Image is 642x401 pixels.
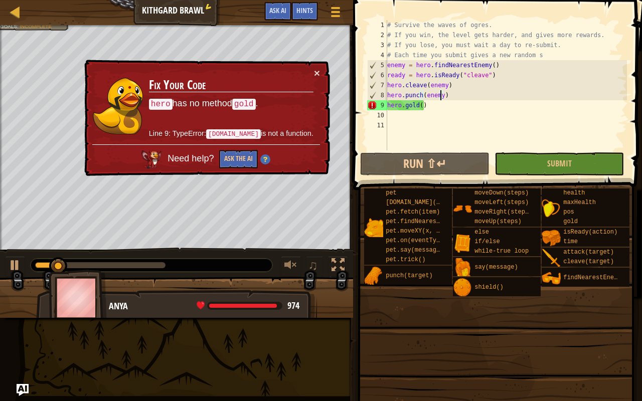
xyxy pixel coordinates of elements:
[367,30,387,40] div: 2
[367,120,387,130] div: 11
[495,152,624,175] button: Submit
[563,189,585,196] span: health
[547,158,572,169] span: Submit
[149,99,173,110] code: hero
[287,299,299,312] span: 974
[367,100,387,110] div: 9
[20,24,52,29] span: Incomplete
[386,199,458,206] span: [DOMAIN_NAME](enemy)
[328,256,348,277] button: Toggle fullscreen
[368,90,387,100] div: 8
[93,78,143,134] img: duck_okar.png
[474,209,532,216] span: moveRight(steps)
[149,78,313,92] h3: Fix Your Code
[542,249,561,268] img: portrait.png
[386,272,433,279] span: punch(target)
[5,256,25,277] button: Ctrl + P: Play
[474,199,529,206] span: moveLeft(steps)
[474,248,529,255] span: while-true loop
[109,300,307,313] div: Anya
[474,238,500,245] span: if/else
[232,99,256,110] code: gold
[386,189,397,196] span: pet
[206,129,261,139] code: [DOMAIN_NAME]
[197,301,299,310] div: health: 974 / 1025
[563,258,614,265] span: cleave(target)
[563,274,628,281] span: findNearestEnemy()
[386,228,443,235] span: pet.moveXY(x, y)
[360,152,490,175] button: Run ⇧↵
[367,40,387,50] div: 3
[306,256,323,277] button: ♫
[563,218,578,225] span: gold
[386,218,483,225] span: pet.findNearestByType(type)
[264,2,291,21] button: Ask AI
[17,24,20,29] span: :
[563,229,617,236] span: isReady(action)
[542,269,561,288] img: portrait.png
[453,199,472,218] img: portrait.png
[364,218,383,237] img: portrait.png
[368,80,387,90] div: 7
[367,110,387,120] div: 10
[386,256,425,263] span: pet.trick()
[542,199,561,218] img: portrait.png
[367,20,387,30] div: 1
[474,189,529,196] span: moveDown(steps)
[260,154,270,164] img: Hint
[364,267,383,286] img: portrait.png
[368,70,387,80] div: 6
[219,150,258,168] button: Ask the AI
[453,258,472,277] img: portrait.png
[542,229,561,248] img: portrait.png
[168,154,216,164] span: Need help?
[453,278,472,297] img: portrait.png
[563,199,596,206] span: maxHealth
[474,264,518,271] span: say(message)
[308,258,318,273] span: ♫
[269,6,286,15] span: Ask AI
[386,209,440,216] span: pet.fetch(item)
[386,237,479,244] span: pet.on(eventType, handler)
[474,218,522,225] span: moveUp(steps)
[563,209,574,216] span: pos
[474,229,489,236] span: else
[149,97,313,110] p: has no method .
[281,256,301,277] button: Adjust volume
[386,247,443,254] span: pet.say(message)
[49,270,107,325] img: thang_avatar_frame.png
[453,234,472,253] img: portrait.png
[368,60,387,70] div: 5
[149,128,313,139] p: Line 9: TypeError: is not a function.
[563,249,614,256] span: attack(target)
[474,284,504,291] span: shield()
[314,68,320,78] button: ×
[323,2,348,26] button: Show game menu
[296,6,313,15] span: Hints
[141,150,162,168] img: AI
[563,238,578,245] span: time
[17,384,29,396] button: Ask AI
[367,50,387,60] div: 4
